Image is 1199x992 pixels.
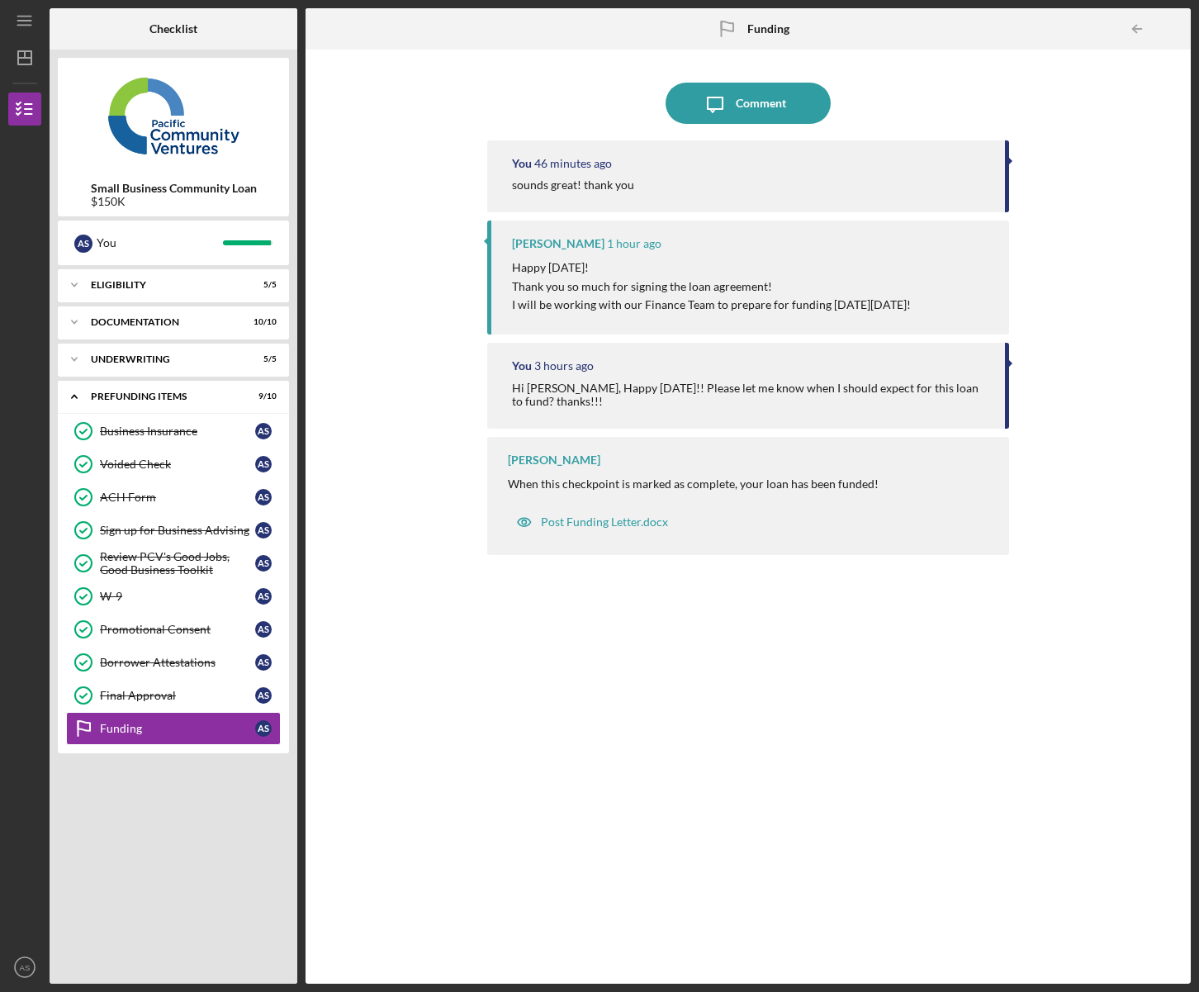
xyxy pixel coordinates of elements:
[91,392,235,401] div: Prefunding Items
[512,296,911,314] p: I will be working with our Finance Team to prepare for funding [DATE][DATE]!
[66,415,281,448] a: Business InsuranceAS
[512,382,988,408] div: Hi [PERSON_NAME], Happy [DATE]!! Please let me know when I should expect for this loan to fund? t...
[100,722,255,735] div: Funding
[255,423,272,439] div: A S
[255,720,272,737] div: A S
[255,555,272,572] div: A S
[91,280,235,290] div: Eligibility
[534,359,594,373] time: 2025-09-05 14:34
[255,456,272,472] div: A S
[247,354,277,364] div: 5 / 5
[512,259,911,277] p: Happy [DATE]!
[247,317,277,327] div: 10 / 10
[747,22,789,36] b: Funding
[100,550,255,577] div: Review PCV's Good Jobs, Good Business Toolkit
[66,514,281,547] a: Sign up for Business AdvisingAS
[255,654,272,671] div: A S
[100,524,255,537] div: Sign up for Business Advising
[66,613,281,646] a: Promotional ConsentAS
[97,229,223,257] div: You
[255,522,272,539] div: A S
[91,317,235,327] div: Documentation
[91,182,257,195] b: Small Business Community Loan
[512,237,604,250] div: [PERSON_NAME]
[100,425,255,438] div: Business Insurance
[20,963,31,972] text: AS
[508,475,879,493] p: When this checkpoint is marked as complete, your loan has been funded!
[534,157,612,170] time: 2025-09-05 17:06
[74,235,92,253] div: A S
[100,689,255,702] div: Final Approval
[100,656,255,669] div: Borrower Attestations
[512,178,634,192] div: sounds great! thank you
[255,687,272,704] div: A S
[736,83,786,124] div: Comment
[255,621,272,638] div: A S
[512,359,532,373] div: You
[91,195,257,208] div: $150K
[66,646,281,679] a: Borrower AttestationsAS
[66,712,281,745] a: FundingAS
[607,237,661,250] time: 2025-09-05 16:41
[512,157,532,170] div: You
[8,951,41,984] button: AS
[66,481,281,514] a: ACH FormAS
[508,505,676,539] button: Post Funding Letter.docx
[91,354,235,364] div: Underwriting
[66,547,281,580] a: Review PCV's Good Jobs, Good Business ToolkitAS
[58,66,289,165] img: Product logo
[255,588,272,605] div: A S
[100,491,255,504] div: ACH Form
[541,515,668,529] div: Post Funding Letter.docx
[666,83,831,124] button: Comment
[100,590,255,603] div: W-9
[66,580,281,613] a: W-9AS
[512,278,911,296] p: Thank you so much for signing the loan agreement!
[100,623,255,636] div: Promotional Consent
[66,679,281,712] a: Final ApprovalAS
[100,458,255,471] div: Voided Check
[508,453,600,467] div: [PERSON_NAME]
[149,22,197,36] b: Checklist
[247,392,277,401] div: 9 / 10
[255,489,272,505] div: A S
[66,448,281,481] a: Voided CheckAS
[247,280,277,290] div: 5 / 5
